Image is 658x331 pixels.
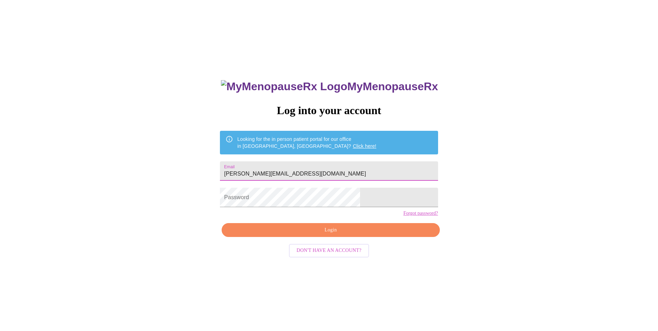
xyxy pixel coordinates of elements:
a: Forgot password? [403,211,438,216]
a: Don't have an account? [287,247,371,253]
span: Don't have an account? [297,246,361,255]
h3: MyMenopauseRx [221,80,438,93]
button: Don't have an account? [289,244,369,257]
h3: Log into your account [220,104,438,117]
img: MyMenopauseRx Logo [221,80,347,93]
button: Login [222,223,439,237]
div: Looking for the in person patient portal for our office in [GEOGRAPHIC_DATA], [GEOGRAPHIC_DATA]? [237,133,376,152]
a: Click here! [353,143,376,149]
span: Login [230,226,431,235]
